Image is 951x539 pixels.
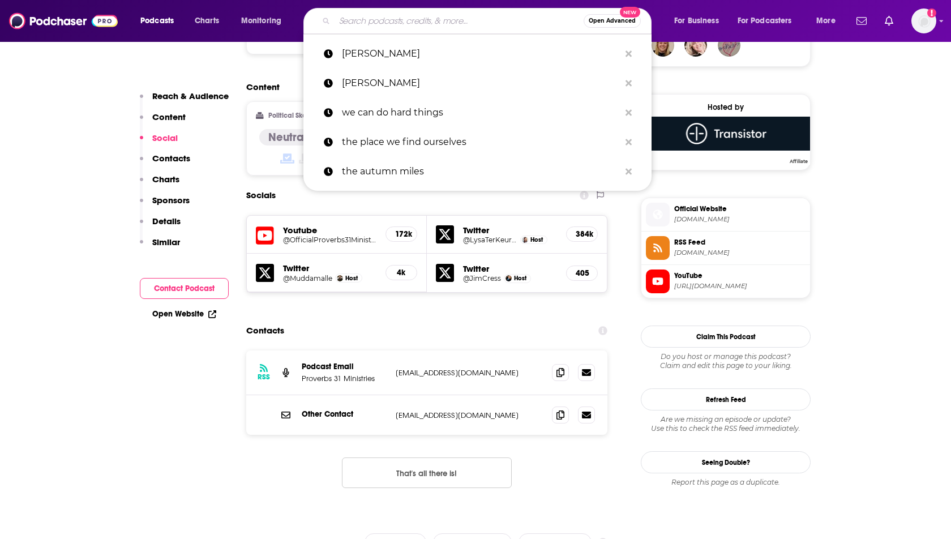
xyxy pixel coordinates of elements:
[514,275,526,282] span: Host
[140,174,179,195] button: Charts
[641,352,811,370] div: Claim and edit this page to your liking.
[246,185,276,206] h2: Socials
[718,34,740,57] img: Katesfree
[258,373,270,382] h3: RSS
[641,478,811,487] div: Report this page as a duplicate.
[674,249,806,257] span: feeds.transistor.fm
[268,130,344,144] h4: Neutral/Mixed
[195,13,219,29] span: Charts
[816,13,836,29] span: More
[303,157,652,186] a: the autumn miles
[641,102,810,112] div: Hosted by
[646,236,806,260] a: RSS Feed[DOMAIN_NAME]
[283,236,376,244] a: @OfficialProverbs31Ministries
[303,127,652,157] a: the place we find ourselves
[302,374,387,383] p: Proverbs 31 Ministries
[641,326,811,348] button: Claim This Podcast
[674,215,806,224] span: therapyandtheologypodcast.com
[152,195,190,206] p: Sponsors
[674,204,806,214] span: Official Website
[268,112,311,119] h2: Political Skew
[283,274,332,283] h5: @Muddamalle
[345,275,358,282] span: Host
[396,368,543,378] p: [EMAIL_ADDRESS][DOMAIN_NAME]
[641,117,810,163] a: Transistor
[808,12,850,30] button: open menu
[576,268,588,278] h5: 405
[911,8,936,33] button: Show profile menu
[589,18,636,24] span: Open Advanced
[620,7,640,18] span: New
[152,91,229,101] p: Reach & Audience
[880,11,898,31] a: Show notifications dropdown
[302,362,387,371] p: Podcast Email
[337,275,343,281] img: Joel Muddamalle
[335,12,584,30] input: Search podcasts, credits, & more...
[140,13,174,29] span: Podcasts
[522,237,528,243] img: Lysa TerKeurst
[506,275,512,281] img: Jim Cress
[641,352,811,361] span: Do you host or manage this podcast?
[641,415,811,433] div: Are we missing an episode or update? Use this to check the RSS feed immediately.
[641,388,811,410] button: Refresh Feed
[314,8,662,34] div: Search podcasts, credits, & more...
[140,216,181,237] button: Details
[241,13,281,29] span: Monitoring
[342,457,512,488] button: Nothing here.
[152,237,180,247] p: Similar
[152,174,179,185] p: Charts
[911,8,936,33] span: Logged in as heidi.egloff
[463,225,557,236] h5: Twitter
[395,229,408,239] h5: 172k
[463,263,557,274] h5: Twitter
[674,271,806,281] span: YouTube
[463,236,517,244] a: @LysaTerKeurst
[463,274,501,283] a: @JimCress
[303,98,652,127] a: we can do hard things
[152,132,178,143] p: Social
[927,8,936,18] svg: Add a profile image
[140,91,229,112] button: Reach & Audience
[152,112,186,122] p: Content
[140,195,190,216] button: Sponsors
[674,282,806,290] span: https://www.youtube.com/@OfficialProverbs31Ministries
[9,10,118,32] img: Podchaser - Follow, Share and Rate Podcasts
[646,203,806,226] a: Official Website[DOMAIN_NAME]
[576,229,588,239] h5: 384k
[584,14,641,28] button: Open AdvancedNew
[303,39,652,69] a: [PERSON_NAME]
[684,34,707,57] img: kkclayton
[283,225,376,236] h5: Youtube
[342,98,620,127] p: we can do hard things
[674,237,806,247] span: RSS Feed
[140,278,229,299] button: Contact Podcast
[738,13,792,29] span: For Podcasters
[233,12,296,30] button: open menu
[641,451,811,473] a: Seeing Double?
[787,158,810,165] span: Affiliate
[666,12,733,30] button: open menu
[674,13,719,29] span: For Business
[652,34,674,57] img: avansolkema
[342,127,620,157] p: the place we find ourselves
[730,12,808,30] button: open menu
[396,410,543,420] p: [EMAIL_ADDRESS][DOMAIN_NAME]
[342,69,620,98] p: lysa terkeurst
[132,12,189,30] button: open menu
[646,269,806,293] a: YouTube[URL][DOMAIN_NAME]
[187,12,226,30] a: Charts
[246,82,598,92] h2: Content
[641,117,810,151] img: Transistor
[395,268,408,277] h5: 4k
[152,153,190,164] p: Contacts
[152,216,181,226] p: Details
